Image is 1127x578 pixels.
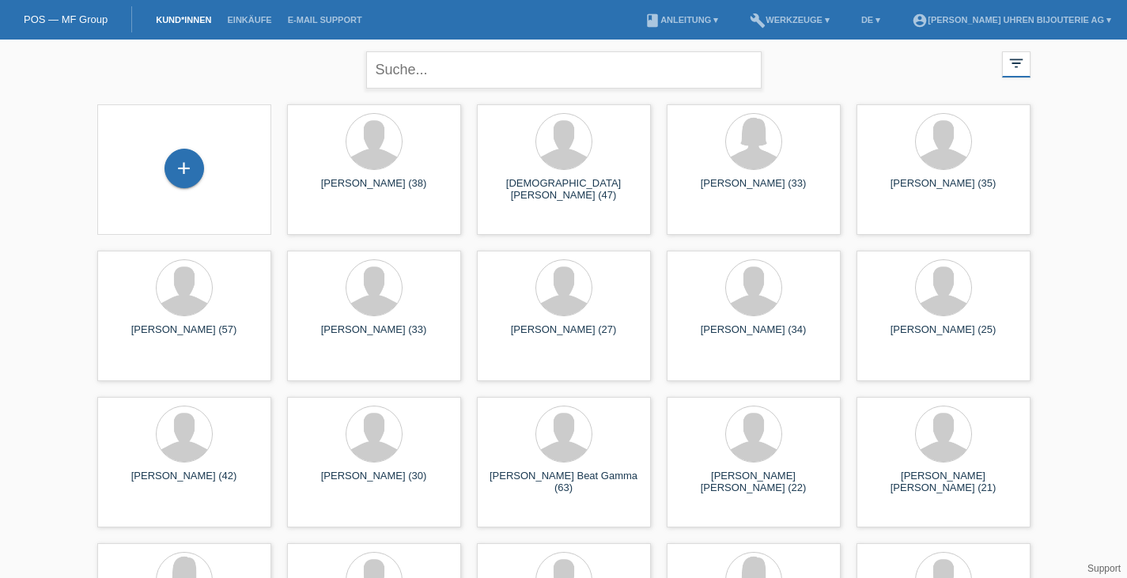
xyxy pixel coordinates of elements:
div: [PERSON_NAME] [PERSON_NAME] (21) [869,470,1018,495]
div: [PERSON_NAME] (57) [110,323,259,349]
a: E-Mail Support [280,15,370,25]
div: [PERSON_NAME] (33) [300,323,448,349]
a: Kund*innen [148,15,219,25]
i: account_circle [912,13,928,28]
div: [PERSON_NAME] (42) [110,470,259,495]
div: [PERSON_NAME] (30) [300,470,448,495]
div: Kund*in hinzufügen [165,155,203,182]
input: Suche... [366,51,762,89]
a: buildWerkzeuge ▾ [742,15,838,25]
a: Support [1087,563,1121,574]
div: [PERSON_NAME] (25) [869,323,1018,349]
div: [DEMOGRAPHIC_DATA][PERSON_NAME] (47) [490,177,638,202]
div: [PERSON_NAME] (34) [679,323,828,349]
a: DE ▾ [853,15,888,25]
div: [PERSON_NAME] (33) [679,177,828,202]
div: [PERSON_NAME] (35) [869,177,1018,202]
div: [PERSON_NAME] (38) [300,177,448,202]
a: POS — MF Group [24,13,108,25]
i: build [750,13,766,28]
a: bookAnleitung ▾ [637,15,726,25]
a: Einkäufe [219,15,279,25]
i: filter_list [1008,55,1025,72]
i: book [645,13,660,28]
div: [PERSON_NAME] Beat Gamma (63) [490,470,638,495]
div: [PERSON_NAME] [PERSON_NAME] (22) [679,470,828,495]
a: account_circle[PERSON_NAME] Uhren Bijouterie AG ▾ [904,15,1119,25]
div: [PERSON_NAME] (27) [490,323,638,349]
